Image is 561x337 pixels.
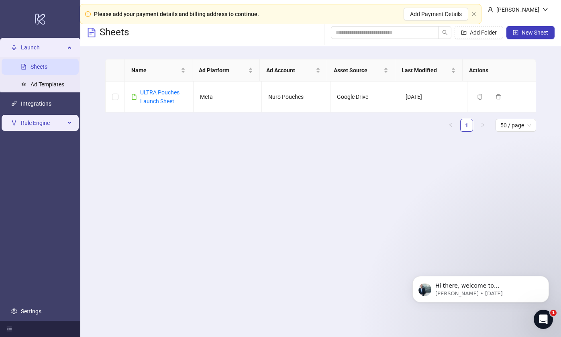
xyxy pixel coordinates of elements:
span: rocket [11,45,17,50]
a: Settings [21,308,41,315]
button: Add Payment Details [404,8,468,20]
span: search [442,30,448,35]
span: fork [11,120,17,126]
th: Name [125,59,192,82]
td: Nuro Pouches [262,82,330,112]
button: right [476,119,489,132]
span: Add Payment Details [410,11,462,17]
li: 1 [460,119,473,132]
h3: Sheets [100,26,129,39]
button: left [444,119,457,132]
span: file-text [87,28,96,37]
a: 1 [461,119,473,131]
span: exclamation-circle [85,11,91,17]
span: Last Modified [402,66,449,75]
span: Ad Platform [199,66,247,75]
th: Ad Platform [192,59,260,82]
span: 1 [550,310,557,316]
a: Integrations [21,100,51,107]
span: Ad Account [266,66,314,75]
div: Please add your payment details and billing address to continue. [94,10,259,18]
span: copy [477,94,483,100]
span: Rule Engine [21,115,65,131]
button: New Sheet [506,26,555,39]
iframe: Intercom live chat [534,310,553,329]
span: delete [496,94,501,100]
li: Next Page [476,119,489,132]
th: Asset Source [327,59,395,82]
span: down [543,7,548,12]
a: Ad Templates [31,81,64,88]
span: close [471,12,476,16]
span: folder-add [461,30,467,35]
span: left [448,123,453,127]
td: [DATE] [399,82,468,112]
span: Launch [21,39,65,55]
div: [PERSON_NAME] [493,5,543,14]
p: Message from James, sent 2d ago [35,31,139,38]
span: menu-fold [6,326,12,332]
th: Last Modified [395,59,463,82]
li: Previous Page [444,119,457,132]
div: Page Size [496,119,536,132]
span: Name [131,66,179,75]
span: user [488,7,493,12]
button: close [471,12,476,17]
span: Hi there, welcome to [DOMAIN_NAME]. I'll reach out via e-mail separately, but just wanted you to ... [35,23,138,78]
span: plus-square [513,30,518,35]
td: Google Drive [330,82,399,112]
button: Add Folder [455,26,503,39]
a: Sheets [31,63,47,70]
span: Asset Source [334,66,381,75]
a: ULTRA Pouches Launch Sheet [140,89,180,104]
span: Add Folder [470,29,497,36]
span: 50 / page [500,119,531,131]
span: New Sheet [522,29,548,36]
iframe: Intercom notifications message [400,259,561,315]
th: Ad Account [260,59,327,82]
th: Actions [463,59,530,82]
span: right [480,123,485,127]
span: file [131,94,137,100]
td: Meta [194,82,262,112]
